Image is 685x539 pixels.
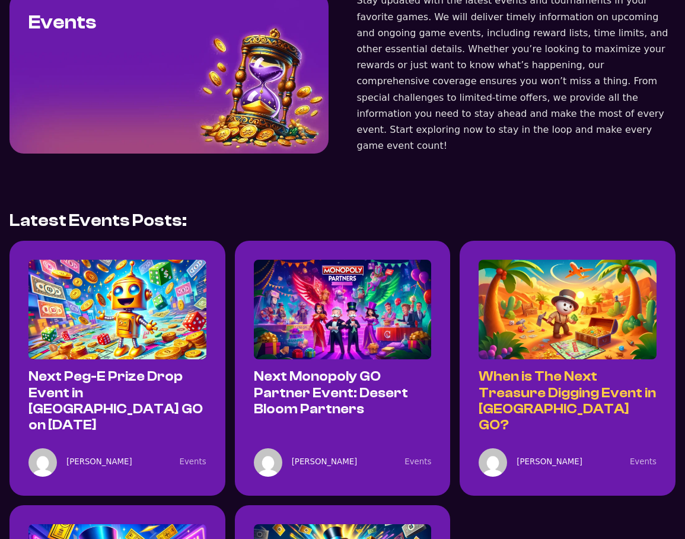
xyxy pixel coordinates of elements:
[66,455,132,469] a: [PERSON_NAME]
[479,260,657,360] img: Digging events in Monopoly GO
[254,260,432,360] img: Monopoly GO next partner event illustration
[28,448,57,477] img: <img alt='Avatar image of Ivana Kegalj' src='https://secure.gravatar.com/avatar/1918799d6514eb8b3...
[292,455,358,469] a: [PERSON_NAME]
[254,369,408,417] a: Next Monopoly GO Partner Event: Desert Bloom Partners
[28,11,97,34] h1: Events
[180,457,206,466] a: Events
[9,211,187,231] h2: Latest Events Posts:
[28,369,203,433] a: Next Peg-E Prize Drop Event in [GEOGRAPHIC_DATA] GO on [DATE]
[28,260,206,360] img: Next Monopoly GO Peg-E event
[630,457,657,466] a: Events
[404,457,431,466] a: Events
[254,448,282,477] img: <img alt='Avatar image of Ivana Kegalj' src='https://secure.gravatar.com/avatar/1918799d6514eb8b3...
[517,455,582,469] a: [PERSON_NAME]
[479,369,656,433] a: When is The Next Treasure Digging Event in [GEOGRAPHIC_DATA] GO?
[479,448,507,477] img: <img alt='Avatar image of Ivana Kegalj' src='https://secure.gravatar.com/avatar/1918799d6514eb8b3...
